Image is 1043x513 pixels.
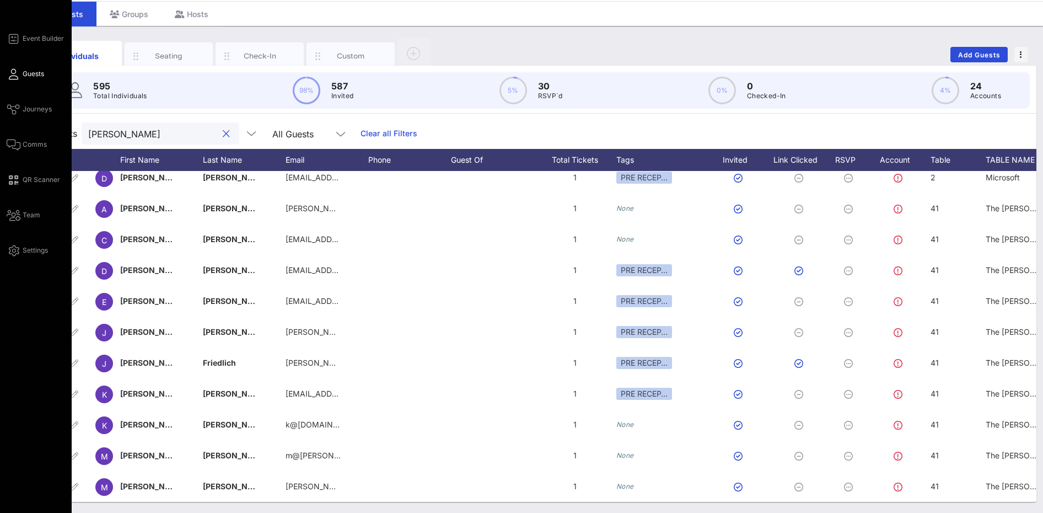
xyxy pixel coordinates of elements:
[931,482,939,491] span: 41
[102,421,107,430] span: K
[203,173,268,182] span: [PERSON_NAME]
[144,51,193,61] div: Seating
[361,127,417,140] a: Clear all Filters
[958,51,1001,59] span: Add Guests
[223,129,230,140] button: clear icon
[101,174,107,183] span: D
[331,79,354,93] p: 587
[331,90,354,101] p: Invited
[534,440,616,471] div: 1
[272,129,314,139] div: All Guests
[286,296,418,306] span: [EMAIL_ADDRESS][DOMAIN_NAME]
[286,358,482,367] span: [PERSON_NAME][EMAIL_ADDRESS][DOMAIN_NAME]
[120,234,185,244] span: [PERSON_NAME]
[120,173,185,182] span: [PERSON_NAME]
[7,103,52,116] a: Journeys
[931,149,986,171] div: Table
[266,122,354,145] div: All Guests
[102,390,107,399] span: K
[93,79,147,93] p: 595
[286,451,428,460] span: m@[PERSON_NAME][DOMAIN_NAME]
[534,286,616,317] div: 1
[368,149,451,171] div: Phone
[534,255,616,286] div: 1
[101,205,107,214] span: A
[203,149,286,171] div: Last Name
[771,149,831,171] div: Link Clicked
[616,326,672,338] div: PRE RECEP…
[286,327,482,336] span: [PERSON_NAME][EMAIL_ADDRESS][DOMAIN_NAME]
[96,2,162,26] div: Groups
[286,420,362,429] span: k@[DOMAIN_NAME]
[203,327,268,336] span: [PERSON_NAME]
[23,69,44,79] span: Guests
[120,389,185,398] span: [PERSON_NAME]
[616,357,672,369] div: PRE RECEP…
[931,420,939,429] span: 41
[203,451,268,460] span: [PERSON_NAME]
[23,34,64,44] span: Event Builder
[101,266,107,276] span: D
[102,359,106,368] span: J
[931,234,939,244] span: 41
[102,328,106,338] span: J
[931,265,939,275] span: 41
[203,204,268,213] span: [PERSON_NAME]
[931,451,939,460] span: 41
[120,296,185,306] span: [PERSON_NAME]
[120,420,185,429] span: [PERSON_NAME]
[286,204,482,213] span: [PERSON_NAME][EMAIL_ADDRESS][DOMAIN_NAME]
[286,149,368,171] div: Email
[534,471,616,502] div: 1
[534,162,616,193] div: 1
[23,175,60,185] span: QR Scanner
[931,204,939,213] span: 41
[203,358,236,367] span: Friedlich
[538,79,563,93] p: 30
[120,358,185,367] span: [PERSON_NAME]
[286,265,418,275] span: [EMAIL_ADDRESS][DOMAIN_NAME]
[970,79,1001,93] p: 24
[7,138,47,151] a: Comms
[616,295,672,307] div: PRE RECEP…
[101,452,108,461] span: M
[162,2,222,26] div: Hosts
[101,236,107,245] span: C
[831,149,870,171] div: RSVP
[7,244,48,257] a: Settings
[616,388,672,400] div: PRE RECEP…
[747,90,786,101] p: Checked-In
[931,173,936,182] span: 2
[120,451,185,460] span: [PERSON_NAME]
[23,104,52,114] span: Journeys
[747,79,786,93] p: 0
[534,224,616,255] div: 1
[286,173,418,182] span: [EMAIL_ADDRESS][DOMAIN_NAME]
[534,193,616,224] div: 1
[93,90,147,101] p: Total Individuals
[616,482,634,490] i: None
[931,358,939,367] span: 41
[7,173,60,186] a: QR Scanner
[616,451,634,459] i: None
[203,389,268,398] span: [PERSON_NAME]
[870,149,931,171] div: Account
[326,51,375,61] div: Custom
[120,265,185,275] span: [PERSON_NAME]
[616,264,672,276] div: PRE RECEP…
[101,483,108,492] span: M
[986,173,1020,182] span: Microsoft
[203,234,268,244] span: [PERSON_NAME]
[203,265,268,275] span: [PERSON_NAME]
[7,209,40,222] a: Team
[534,348,616,378] div: 1
[53,50,103,62] div: Individuals
[931,296,939,306] span: 41
[23,140,47,149] span: Comms
[286,482,482,491] span: [PERSON_NAME][EMAIL_ADDRESS][DOMAIN_NAME]
[710,149,771,171] div: Invited
[203,296,268,306] span: [PERSON_NAME]
[203,482,268,491] span: [PERSON_NAME]
[534,378,616,409] div: 1
[616,172,672,184] div: PRE RECEP…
